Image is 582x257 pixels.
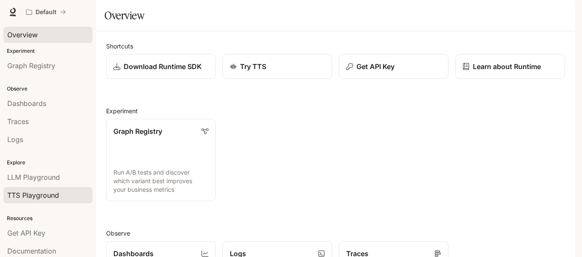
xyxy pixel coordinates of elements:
[36,9,56,16] p: Default
[22,3,70,21] button: All workspaces
[106,54,216,79] a: Download Runtime SDK
[356,61,395,72] p: Get API Key
[223,54,332,79] a: Try TTS
[104,7,144,24] h1: Overview
[106,229,565,238] h2: Observe
[124,61,202,72] p: Download Runtime SDK
[106,119,216,201] a: Graph RegistryRun A/B tests and discover which variant best improves your business metrics
[455,54,565,79] a: Learn about Runtime
[106,42,565,51] h2: Shortcuts
[113,168,208,194] p: Run A/B tests and discover which variant best improves your business metrics
[339,54,448,79] button: Get API Key
[106,106,565,115] h2: Experiment
[113,126,162,136] p: Graph Registry
[473,61,541,72] p: Learn about Runtime
[240,61,266,72] p: Try TTS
